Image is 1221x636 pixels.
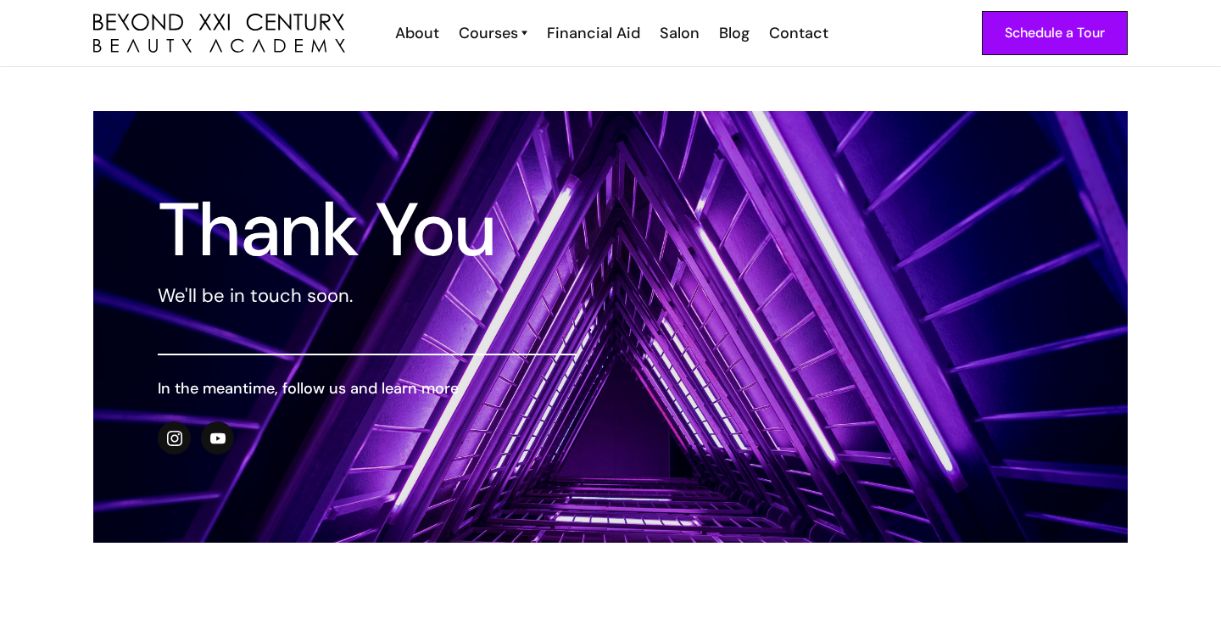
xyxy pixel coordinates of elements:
[660,22,700,44] div: Salon
[982,11,1128,55] a: Schedule a Tour
[93,14,345,53] a: home
[459,22,518,44] div: Courses
[536,22,649,44] a: Financial Aid
[395,22,439,44] div: About
[158,282,577,310] p: We'll be in touch soon.
[649,22,708,44] a: Salon
[1005,22,1105,44] div: Schedule a Tour
[384,22,448,44] a: About
[158,199,577,260] h1: Thank You
[158,377,577,399] h6: In the meantime, follow us and learn more
[708,22,758,44] a: Blog
[719,22,750,44] div: Blog
[769,22,828,44] div: Contact
[459,22,527,44] a: Courses
[547,22,640,44] div: Financial Aid
[93,14,345,53] img: beyond 21st century beauty academy logo
[758,22,837,44] a: Contact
